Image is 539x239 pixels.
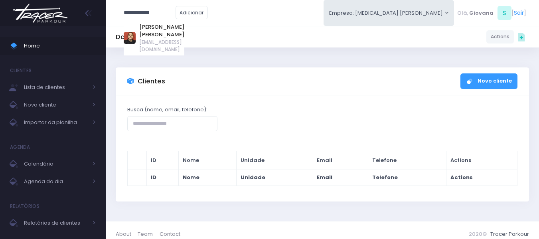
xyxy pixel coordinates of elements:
label: Busca (nome, email, telefone): [127,106,207,114]
span: Olá, [457,9,468,17]
th: Email [313,170,368,186]
span: Home [24,41,96,51]
h5: Dashboard [116,33,152,41]
span: 2020© [469,230,487,238]
span: S [498,6,511,20]
th: Nome [178,170,236,186]
span: Calendário [24,159,88,169]
span: [EMAIL_ADDRESS][DOMAIN_NAME] [139,39,184,53]
span: Lista de clientes [24,82,88,93]
h3: Clientes [138,77,165,85]
h4: Agenda [10,139,30,155]
th: Actions [446,151,517,170]
th: ID [146,151,178,170]
th: Unidade [237,151,313,170]
span: Importar da planilha [24,117,88,128]
div: [ ] [454,4,529,22]
a: Adicionar [176,6,208,19]
a: Actions [486,30,514,43]
a: [PERSON_NAME] [PERSON_NAME] [139,23,184,39]
span: Novo cliente [24,100,88,110]
a: Tracer Parkour [490,230,529,238]
span: Giovana [469,9,494,17]
h4: Relatórios [10,198,39,214]
th: Nome [178,151,236,170]
span: Agenda do dia [24,176,88,187]
a: Sair [514,9,524,17]
th: Unidade [237,170,313,186]
th: Telefone [368,151,446,170]
a: Novo cliente [460,73,517,89]
th: ID [146,170,178,186]
th: Actions [446,170,517,186]
span: Relatórios de clientes [24,218,88,228]
th: Telefone [368,170,446,186]
h4: Clientes [10,63,32,79]
th: Email [313,151,368,170]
